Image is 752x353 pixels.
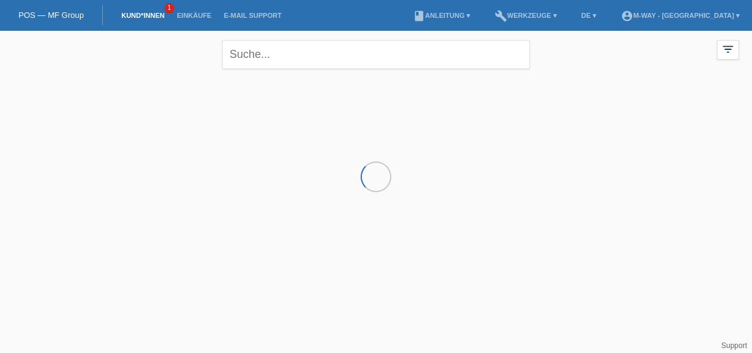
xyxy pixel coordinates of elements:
[218,12,288,19] a: E-Mail Support
[413,10,425,22] i: book
[489,12,563,19] a: buildWerkzeuge ▾
[575,12,602,19] a: DE ▾
[721,341,747,350] a: Support
[615,12,746,19] a: account_circlem-way - [GEOGRAPHIC_DATA] ▾
[222,40,530,69] input: Suche...
[407,12,476,19] a: bookAnleitung ▾
[115,12,170,19] a: Kund*innen
[621,10,633,22] i: account_circle
[18,10,84,20] a: POS — MF Group
[170,12,217,19] a: Einkäufe
[495,10,507,22] i: build
[721,43,735,56] i: filter_list
[164,3,174,14] span: 1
